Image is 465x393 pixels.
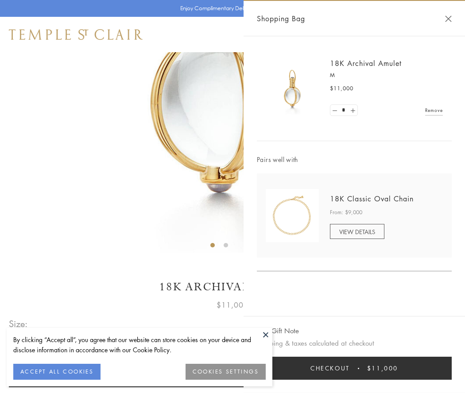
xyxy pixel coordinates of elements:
[330,71,443,80] p: M
[180,4,281,13] p: Enjoy Complimentary Delivery & Returns
[266,62,319,115] img: 18K Archival Amulet
[257,325,299,336] button: Add Gift Note
[330,208,362,217] span: From: $9,000
[186,364,266,380] button: COOKIES SETTINGS
[257,13,305,24] span: Shopping Bag
[330,194,414,204] a: 18K Classic Oval Chain
[266,189,319,242] img: N88865-OV18
[13,335,266,355] div: By clicking “Accept all”, you agree that our website can store cookies on your device and disclos...
[217,299,248,311] span: $11,000
[330,84,353,93] span: $11,000
[9,279,456,295] h1: 18K Archival Amulet
[339,227,375,236] span: VIEW DETAILS
[425,105,443,115] a: Remove
[367,363,398,373] span: $11,000
[257,357,452,380] button: Checkout $11,000
[330,105,339,116] a: Set quantity to 0
[9,29,143,40] img: Temple St. Clair
[310,363,350,373] span: Checkout
[348,105,357,116] a: Set quantity to 2
[257,154,452,165] span: Pairs well with
[445,15,452,22] button: Close Shopping Bag
[330,224,384,239] a: VIEW DETAILS
[9,316,28,331] span: Size:
[13,364,101,380] button: ACCEPT ALL COOKIES
[330,58,402,68] a: 18K Archival Amulet
[257,338,452,349] p: Shipping & taxes calculated at checkout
